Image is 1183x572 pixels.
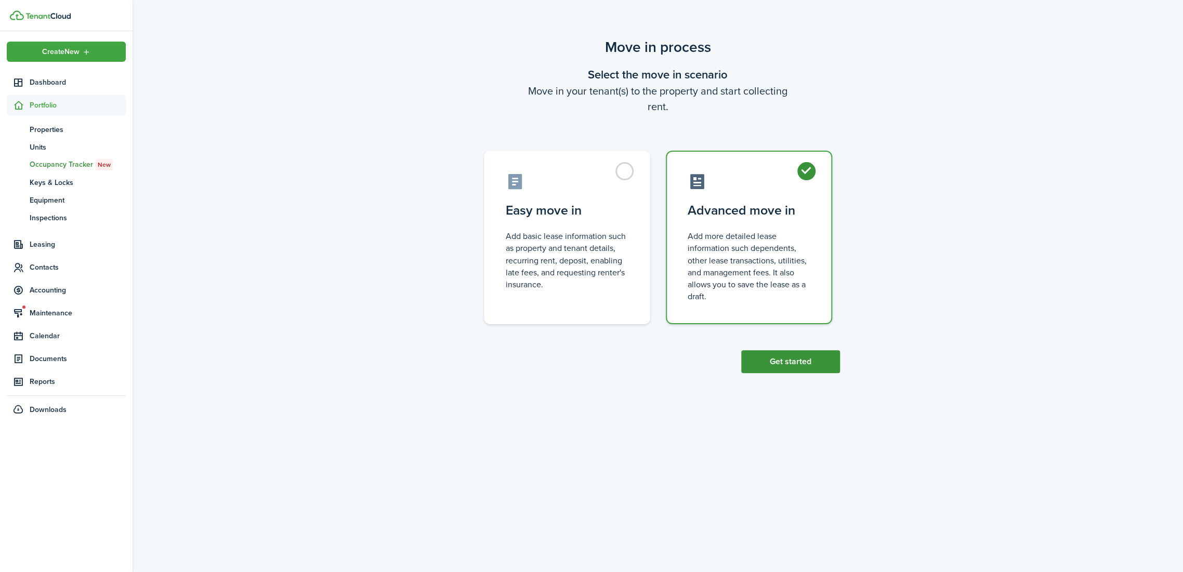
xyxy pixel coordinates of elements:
[30,177,126,188] span: Keys & Locks
[42,48,80,56] span: Create New
[7,174,126,191] a: Keys & Locks
[30,195,126,206] span: Equipment
[30,239,126,250] span: Leasing
[30,142,126,153] span: Units
[688,201,810,220] control-radio-card-title: Advanced move in
[30,376,126,387] span: Reports
[741,350,840,373] button: Get started
[476,83,840,114] wizard-step-header-description: Move in your tenant(s) to the property and start collecting rent.
[30,77,126,88] span: Dashboard
[7,121,126,138] a: Properties
[7,371,126,392] a: Reports
[688,230,810,302] control-radio-card-description: Add more detailed lease information such dependents, other lease transactions, utilities, and man...
[30,285,126,296] span: Accounting
[7,191,126,209] a: Equipment
[30,353,126,364] span: Documents
[25,13,71,19] img: TenantCloud
[476,66,840,83] wizard-step-header-title: Select the move in scenario
[30,262,126,273] span: Contacts
[7,72,126,92] a: Dashboard
[98,160,111,169] span: New
[30,308,126,318] span: Maintenance
[7,138,126,156] a: Units
[506,230,628,290] control-radio-card-description: Add basic lease information such as property and tenant details, recurring rent, deposit, enablin...
[7,156,126,174] a: Occupancy TrackerNew
[30,330,126,341] span: Calendar
[30,124,126,135] span: Properties
[476,36,840,58] scenario-title: Move in process
[7,209,126,227] a: Inspections
[30,404,67,415] span: Downloads
[30,212,126,223] span: Inspections
[10,10,24,20] img: TenantCloud
[30,159,126,170] span: Occupancy Tracker
[506,201,628,220] control-radio-card-title: Easy move in
[30,100,126,111] span: Portfolio
[7,42,126,62] button: Open menu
